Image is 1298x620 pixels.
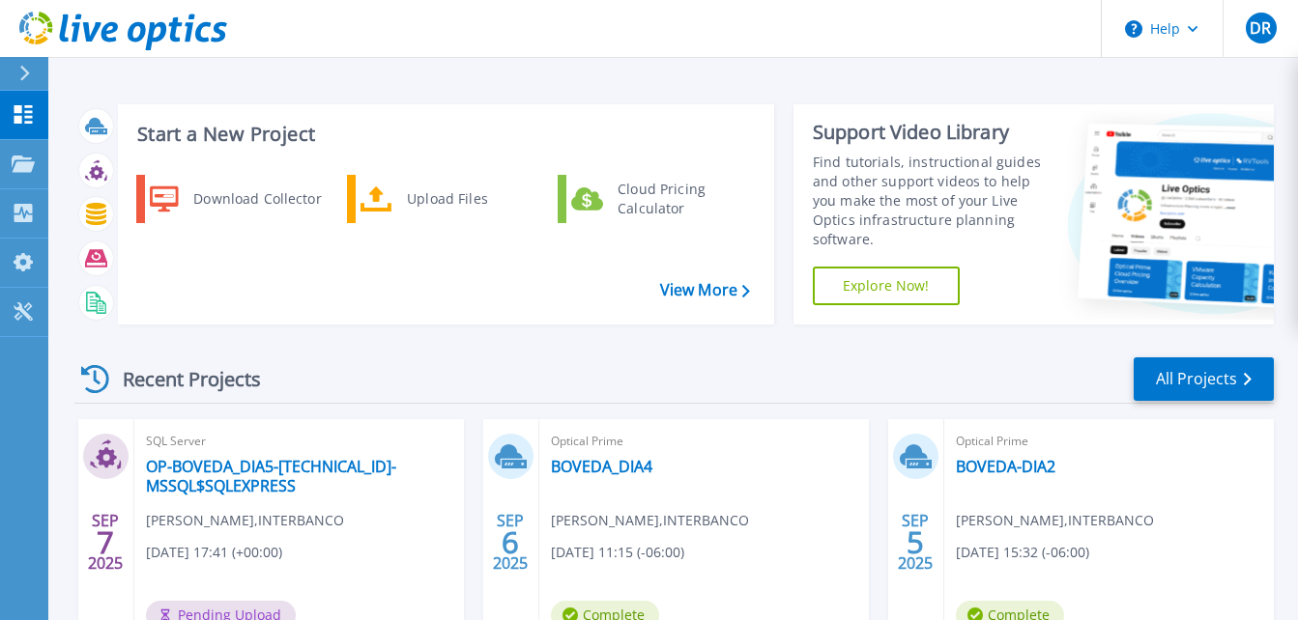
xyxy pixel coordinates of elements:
[146,431,452,452] span: SQL Server
[87,507,124,578] div: SEP 2025
[608,180,751,218] div: Cloud Pricing Calculator
[1250,20,1271,36] span: DR
[897,507,934,578] div: SEP 2025
[551,510,749,531] span: [PERSON_NAME] , INTERBANCO
[956,457,1055,476] a: BOVEDA-DIA2
[97,534,114,550] span: 7
[956,431,1262,452] span: Optical Prime
[146,510,344,531] span: [PERSON_NAME] , INTERBANCO
[492,507,529,578] div: SEP 2025
[184,180,330,218] div: Download Collector
[813,120,1052,145] div: Support Video Library
[956,510,1154,531] span: [PERSON_NAME] , INTERBANCO
[74,355,287,403] div: Recent Projects
[551,542,684,563] span: [DATE] 11:15 (-06:00)
[1134,357,1274,401] a: All Projects
[136,175,334,223] a: Download Collector
[397,180,540,218] div: Upload Files
[146,457,452,495] a: OP-BOVEDA_DIA5-[TECHNICAL_ID]-MSSQL$SQLEXPRESS
[907,534,924,550] span: 5
[956,542,1089,563] span: [DATE] 15:32 (-06:00)
[347,175,545,223] a: Upload Files
[502,534,519,550] span: 6
[551,457,652,476] a: BOVEDA_DIA4
[813,153,1052,249] div: Find tutorials, instructional guides and other support videos to help you make the most of your L...
[137,124,749,145] h3: Start a New Project
[551,431,857,452] span: Optical Prime
[558,175,756,223] a: Cloud Pricing Calculator
[146,542,282,563] span: [DATE] 17:41 (+00:00)
[660,281,750,299] a: View More
[813,267,960,305] a: Explore Now!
